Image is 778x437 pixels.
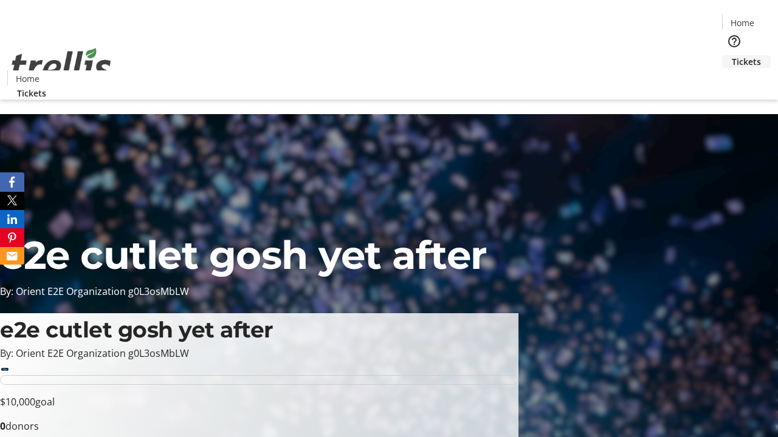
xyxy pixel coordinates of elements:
img: Orient E2E Organization g0L3osMbLW's Logo [7,35,115,95]
span: Tickets [732,55,761,68]
span: Tickets [17,87,46,100]
button: Cart [722,68,746,92]
a: Tickets [722,55,771,68]
a: Home [723,16,762,29]
a: Tickets [7,87,56,100]
span: Home [731,16,754,29]
span: Home [16,72,40,85]
button: Help [722,29,746,53]
a: Home [8,72,47,85]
